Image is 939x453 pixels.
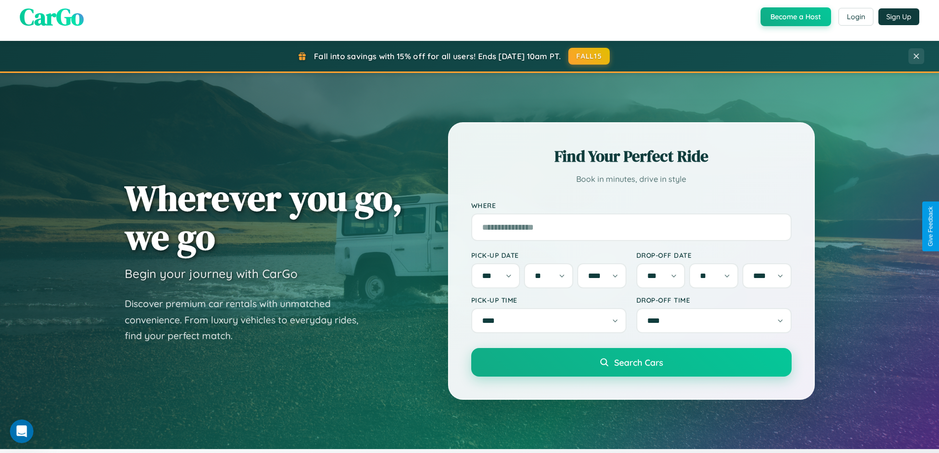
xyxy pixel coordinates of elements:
label: Where [471,201,792,209]
span: CarGo [20,0,84,33]
label: Pick-up Date [471,251,626,259]
span: Search Cars [614,357,663,368]
span: Fall into savings with 15% off for all users! Ends [DATE] 10am PT. [314,51,561,61]
button: Sign Up [878,8,919,25]
button: Become a Host [761,7,831,26]
h2: Find Your Perfect Ride [471,145,792,167]
label: Drop-off Time [636,296,792,304]
p: Book in minutes, drive in style [471,172,792,186]
div: Give Feedback [927,207,934,246]
h3: Begin your journey with CarGo [125,266,298,281]
button: Login [838,8,873,26]
label: Pick-up Time [471,296,626,304]
p: Discover premium car rentals with unmatched convenience. From luxury vehicles to everyday rides, ... [125,296,371,344]
button: FALL15 [568,48,610,65]
label: Drop-off Date [636,251,792,259]
button: Search Cars [471,348,792,377]
h1: Wherever you go, we go [125,178,403,256]
iframe: Intercom live chat [10,419,34,443]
